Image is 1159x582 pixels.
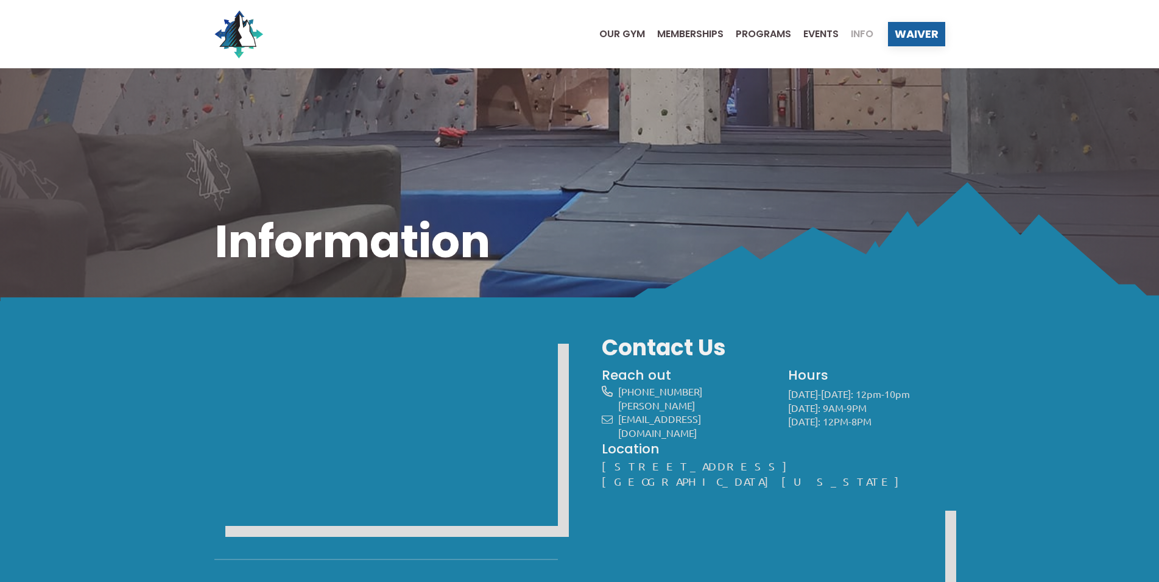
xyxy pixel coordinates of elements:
h3: Contact Us [602,333,945,363]
span: Our Gym [599,29,645,39]
h4: Reach out [602,366,768,385]
span: Memberships [657,29,724,39]
a: [STREET_ADDRESS][GEOGRAPHIC_DATA][US_STATE] [602,460,912,488]
span: Waiver [895,29,939,40]
a: Info [839,29,873,39]
span: Events [803,29,839,39]
img: North Wall Logo [214,10,263,59]
a: [PERSON_NAME][EMAIL_ADDRESS][DOMAIN_NAME] [618,399,701,439]
h4: Location [602,440,945,458]
p: [DATE]-[DATE]: 12pm-10pm [DATE]: 9AM-9PM [DATE]: 12PM-8PM [788,387,945,428]
span: Programs [736,29,791,39]
a: Our Gym [587,29,645,39]
a: Events [791,29,839,39]
a: Programs [724,29,791,39]
a: Waiver [888,22,945,46]
h4: Hours [788,366,945,385]
span: Info [851,29,873,39]
a: [PHONE_NUMBER] [618,385,702,397]
a: Memberships [645,29,724,39]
